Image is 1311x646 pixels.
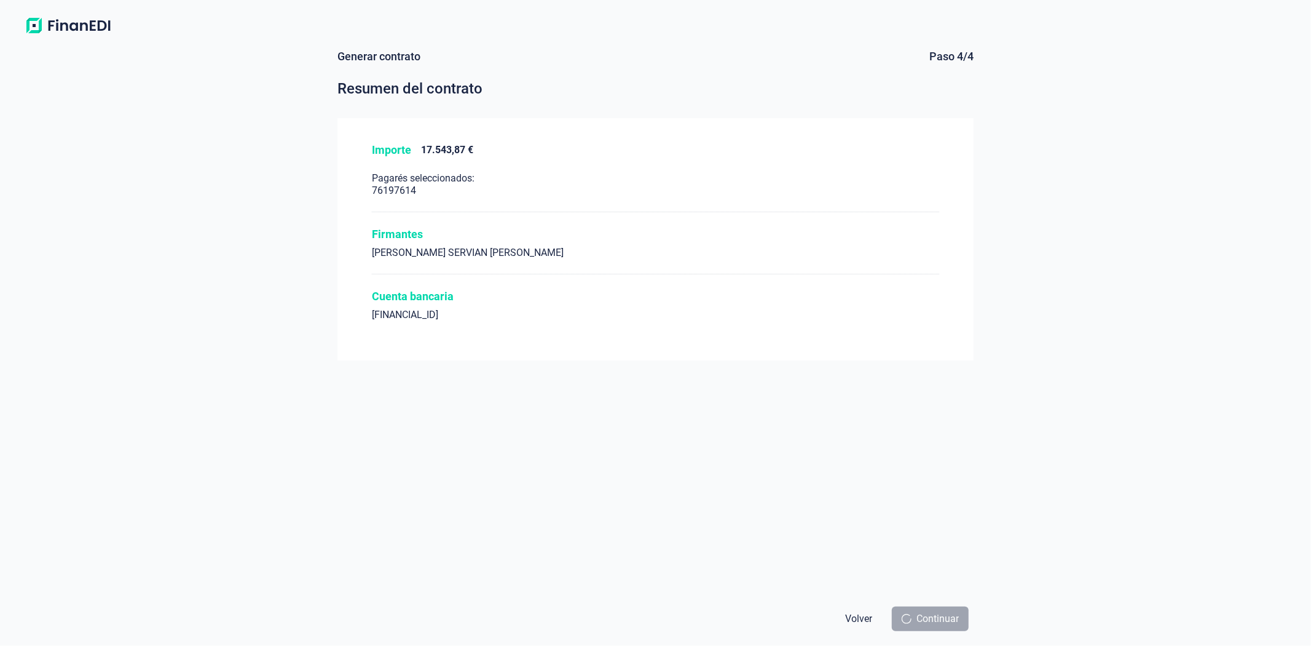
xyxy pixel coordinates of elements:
div: Firmantes [372,227,939,242]
button: Volver [835,607,882,631]
div: [FINANCIAL_ID] [372,309,939,321]
img: Logo de aplicación [20,15,117,37]
div: Paso 4/4 [929,49,974,64]
div: Cuenta bancaria [372,289,939,304]
div: 17.543,87 € [421,144,473,156]
div: [PERSON_NAME] SERVIAN [PERSON_NAME] [372,247,939,259]
div: Generar contrato [337,49,420,64]
div: Pagarés seleccionados: [372,172,939,185]
div: 76197614 [372,185,939,197]
span: Volver [845,612,872,626]
div: Importe [372,143,411,158]
div: Resumen del contrato [337,79,974,98]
